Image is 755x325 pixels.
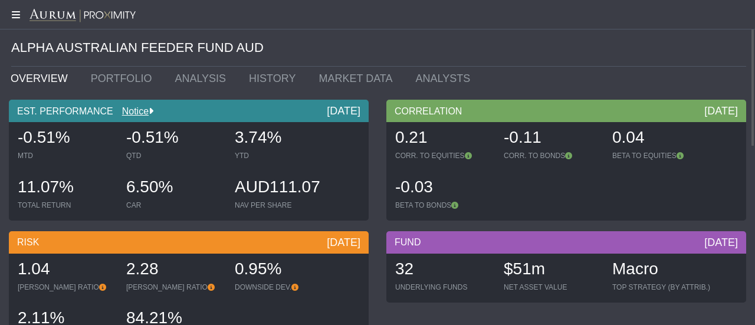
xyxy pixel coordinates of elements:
div: 32 [395,258,492,283]
div: NET ASSET VALUE [504,283,600,292]
div: MTD [18,151,114,160]
div: QTD [126,151,223,160]
div: -0.03 [395,176,492,201]
div: RISK [9,231,369,254]
a: ANALYSTS [406,67,484,90]
div: BETA TO EQUITIES [612,151,709,160]
img: Aurum-Proximity%20white.svg [29,9,136,23]
div: [DATE] [704,104,738,118]
div: 0.04 [612,126,709,151]
a: HISTORY [240,67,310,90]
div: 2.28 [126,258,223,283]
div: YTD [235,151,331,160]
div: [DATE] [704,235,738,250]
div: EST. PERFORMANCE [9,100,369,122]
a: PORTFOLIO [82,67,166,90]
a: Notice [113,106,149,116]
div: FUND [386,231,746,254]
div: 0.95% [235,258,331,283]
div: 6.50% [126,176,223,201]
div: CORRELATION [386,100,746,122]
div: CORR. TO BONDS [504,151,600,160]
span: -0.51% [126,128,179,146]
a: MARKET DATA [310,67,406,90]
a: ANALYSIS [166,67,240,90]
span: 0.21 [395,128,428,146]
div: DOWNSIDE DEV. [235,283,331,292]
div: Macro [612,258,710,283]
a: OVERVIEW [2,67,82,90]
div: UNDERLYING FUNDS [395,283,492,292]
div: TOTAL RETURN [18,201,114,210]
span: -0.51% [18,128,70,146]
div: [PERSON_NAME] RATIO [18,283,114,292]
div: 3.74% [235,126,331,151]
div: -0.11 [504,126,600,151]
div: $51m [504,258,600,283]
div: BETA TO BONDS [395,201,492,210]
div: CORR. TO EQUITIES [395,151,492,160]
div: [PERSON_NAME] RATIO [126,283,223,292]
div: TOP STRATEGY (BY ATTRIB.) [612,283,710,292]
div: AUD111.07 [235,176,331,201]
div: Notice [113,105,153,118]
div: 11.07% [18,176,114,201]
div: 1.04 [18,258,114,283]
div: CAR [126,201,223,210]
div: ALPHA AUSTRALIAN FEEDER FUND AUD [11,29,746,67]
div: NAV PER SHARE [235,201,331,210]
div: [DATE] [327,104,360,118]
div: [DATE] [327,235,360,250]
